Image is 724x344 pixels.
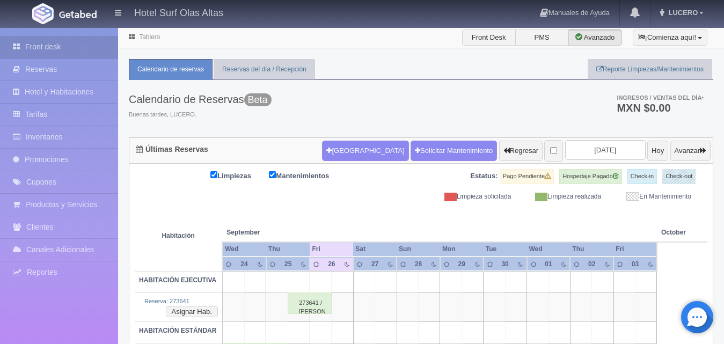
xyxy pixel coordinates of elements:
span: Ingresos / Ventas del día [617,94,704,101]
label: Mantenimientos [269,169,345,181]
div: 273641 / [PERSON_NAME] [288,292,332,314]
img: Getabed [59,10,97,18]
span: October [661,228,686,237]
span: Buenas tardes, LUCERO. [129,111,272,119]
button: Avanzar [670,141,711,161]
th: Thu [266,242,310,257]
h3: Calendario de Reservas [129,93,272,105]
label: Avanzado [568,30,622,46]
th: Wed [527,242,571,257]
img: Getabed [32,3,54,24]
th: Mon [440,242,484,257]
div: 29 [455,260,468,269]
div: 01 [542,260,555,269]
button: Hoy [647,141,668,161]
a: Reporte Limpiezas/Mantenimientos [588,59,712,80]
span: LUCERO [666,9,698,17]
a: Calendario de reservas [129,59,213,80]
label: Hospedaje Pagado [559,169,622,184]
label: Limpiezas [210,169,267,181]
div: 30 [499,260,511,269]
span: Beta [244,93,272,106]
th: Thu [570,242,613,257]
a: Solicitar Mantenimiento [411,141,497,161]
a: Reservas del día / Recepción [214,59,315,80]
h4: Hotel Surf Olas Altas [134,5,223,19]
th: Wed [222,242,266,257]
input: Mantenimientos [269,171,276,178]
label: Check-out [662,169,696,184]
div: Limpieza realizada [519,192,609,201]
a: Reserva: 273641 [144,298,189,304]
button: [GEOGRAPHIC_DATA] [322,141,408,161]
h4: Últimas Reservas [136,145,208,153]
h3: MXN $0.00 [617,103,704,113]
div: 26 [325,260,338,269]
label: Estatus: [470,171,498,181]
div: Limpieza solicitada [429,192,520,201]
div: 25 [282,260,295,269]
b: HABITACIÓN EJECUTIVA [139,276,216,284]
div: 27 [369,260,382,269]
label: Check-in [627,169,657,184]
span: September [226,228,305,237]
input: Limpiezas [210,171,217,178]
th: Fri [613,242,657,257]
b: HABITACIÓN ESTÁNDAR [139,327,216,334]
label: Pago Pendiente [500,169,554,184]
th: Sun [397,242,440,257]
div: 24 [238,260,251,269]
a: Tablero [139,33,160,41]
th: Sat [353,242,397,257]
button: ¡Comienza aquí! [633,30,707,46]
div: 03 [629,260,642,269]
button: Regresar [499,141,543,161]
label: Front Desk [462,30,516,46]
div: En Mantenimiento [609,192,699,201]
label: PMS [515,30,569,46]
strong: Habitación [162,232,194,240]
th: Tue [484,242,527,257]
th: Fri [310,242,353,257]
div: 02 [586,260,598,269]
div: 28 [412,260,425,269]
button: Asignar Hab. [166,306,218,318]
